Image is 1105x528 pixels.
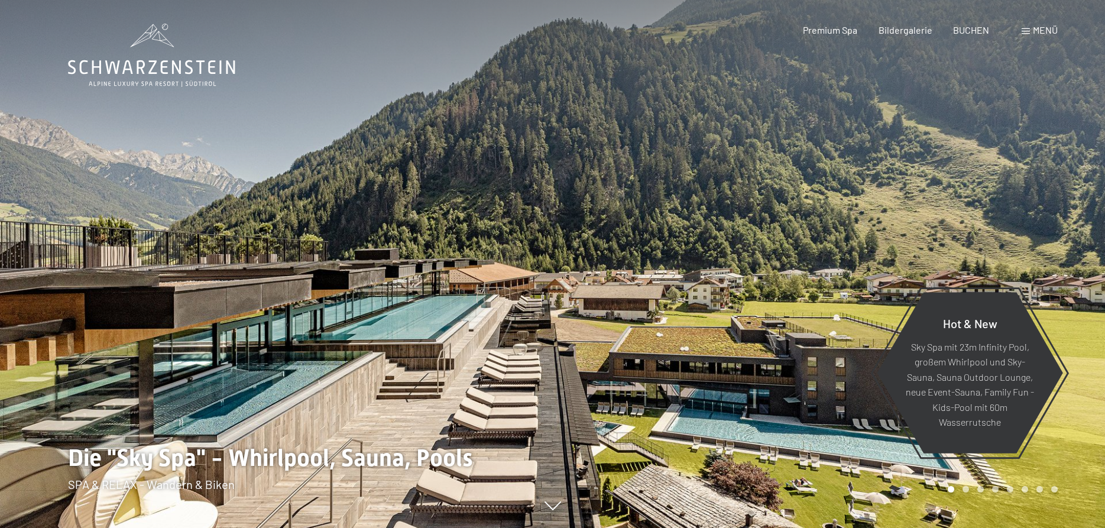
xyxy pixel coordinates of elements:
div: Carousel Page 4 [992,486,999,493]
a: Premium Spa [803,24,857,35]
div: Carousel Page 2 [963,486,969,493]
a: BUCHEN [953,24,989,35]
div: Carousel Page 7 [1036,486,1043,493]
div: Carousel Page 8 [1051,486,1058,493]
div: Carousel Page 3 [977,486,984,493]
span: Menü [1033,24,1058,35]
div: Carousel Page 5 [1007,486,1013,493]
a: Bildergalerie [879,24,932,35]
p: Sky Spa mit 23m Infinity Pool, großem Whirlpool und Sky-Sauna, Sauna Outdoor Lounge, neue Event-S... [906,339,1034,430]
div: Carousel Page 6 [1022,486,1028,493]
div: Carousel Pagination [944,486,1058,493]
span: Hot & New [943,316,997,330]
div: Carousel Page 1 (Current Slide) [948,486,954,493]
a: Hot & New Sky Spa mit 23m Infinity Pool, großem Whirlpool und Sky-Sauna, Sauna Outdoor Lounge, ne... [876,291,1064,454]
